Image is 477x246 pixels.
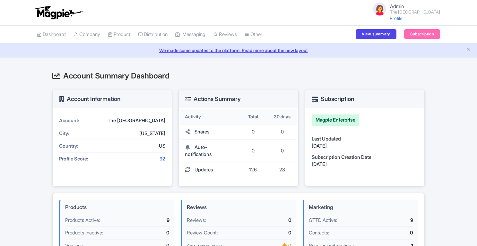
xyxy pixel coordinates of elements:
[238,140,268,162] td: 0
[187,205,291,210] h4: Reviews
[281,129,284,135] span: 0
[309,229,377,237] div: Contacts:
[268,109,297,124] th: 30 days
[108,26,130,43] a: Product
[34,5,83,20] img: logo-ab69f6fb50320c5b225c76a69d11143b.png
[107,117,165,124] div: The [GEOGRAPHIC_DATA]
[59,155,107,163] div: Profile Score:
[65,229,133,237] div: Products Inactive:
[133,217,169,224] div: 9
[312,114,359,126] div: Magpie Enterprise
[185,96,241,102] h3: Actions Summary
[245,26,262,43] a: Other
[312,96,354,102] h3: Subscription
[466,46,471,54] button: Close announcement
[377,217,413,224] div: 9
[390,10,440,14] small: The [GEOGRAPHIC_DATA]
[37,26,66,43] a: Dashboard
[175,26,205,43] a: Messaging
[309,217,377,224] div: GTTD Active:
[107,155,165,163] div: 92
[74,26,100,43] a: Company
[356,29,396,39] a: View summary
[255,229,291,237] div: 0
[255,217,291,224] div: 0
[372,1,387,17] img: avatar_key_member-9c1dde93af8b07d7383eb8b5fb890c87.png
[312,135,418,143] div: Last Updated
[312,161,418,168] div: [DATE]
[312,142,418,150] div: [DATE]
[279,167,285,173] span: 23
[238,124,268,140] td: 0
[59,117,107,124] div: Account:
[213,26,237,43] a: Reviews
[133,229,169,237] div: 0
[65,205,169,210] h4: Products
[368,1,440,17] a: Admin The [GEOGRAPHIC_DATA]
[312,154,418,161] div: Subscription Creation Date
[390,3,404,9] span: Admin
[59,142,107,150] div: Country:
[195,167,213,173] span: Updates
[185,144,212,158] span: Auto-notifications
[4,47,473,54] a: We made some updates to the platform. Read more about the new layout
[187,229,255,237] div: Review Count:
[377,229,413,237] div: 0
[107,142,165,150] div: US
[59,96,120,102] h3: Account Information
[404,29,440,39] a: Subscription
[195,129,210,135] span: Shares
[65,217,133,224] div: Products Active:
[187,217,255,224] div: Reviews:
[238,109,268,124] th: Total
[52,72,425,80] h2: Account Summary Dashboard
[309,205,413,210] h4: Marketing
[390,15,403,21] a: Profile
[180,109,238,124] th: Activity
[138,26,168,43] a: Distribution
[238,162,268,178] td: 126
[107,130,165,137] div: [US_STATE]
[59,130,107,137] div: City:
[281,148,284,154] span: 0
